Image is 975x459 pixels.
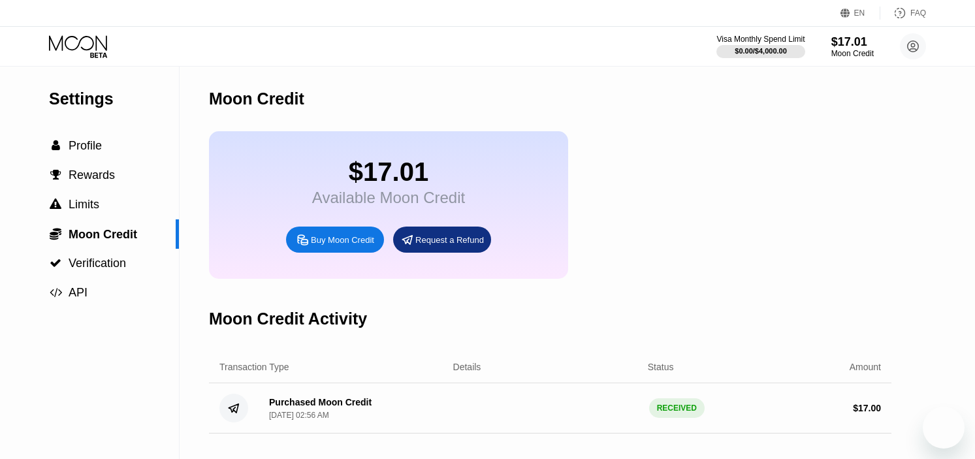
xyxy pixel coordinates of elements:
div: Request a Refund [393,227,491,253]
div: RECEIVED [649,398,705,418]
div: $17.01 [312,157,465,187]
div: EN [840,7,880,20]
div: $ 17.00 [853,403,881,413]
span:  [50,227,61,240]
div: Moon Credit [209,89,304,108]
div:  [49,287,62,298]
div: [DATE] 02:56 AM [269,411,329,420]
div: Request a Refund [415,234,484,245]
div: $17.01Moon Credit [831,35,874,58]
div: Buy Moon Credit [286,227,384,253]
span:  [52,140,60,151]
div: Purchased Moon Credit [269,397,372,407]
div: Settings [49,89,179,108]
div: Available Moon Credit [312,189,465,207]
span: API [69,286,88,299]
span: Moon Credit [69,228,137,241]
div: Transaction Type [219,362,289,372]
div:  [49,198,62,210]
div: Buy Moon Credit [311,234,374,245]
div: FAQ [880,7,926,20]
div:  [49,140,62,151]
div: Status [648,362,674,372]
div: Visa Monthly Spend Limit [716,35,805,44]
div:  [49,257,62,269]
span:  [50,169,61,181]
div: Moon Credit Activity [209,309,367,328]
div:  [49,227,62,240]
div: Amount [850,362,881,372]
div: $17.01 [831,35,874,49]
iframe: Button to launch messaging window [923,407,965,449]
div: $0.00 / $4,000.00 [735,47,787,55]
div:  [49,169,62,181]
span: Limits [69,198,99,211]
div: Moon Credit [831,49,874,58]
span:  [50,257,61,269]
span:  [50,287,62,298]
div: Visa Monthly Spend Limit$0.00/$4,000.00 [716,35,805,58]
span: Profile [69,139,102,152]
div: EN [854,8,865,18]
span: Rewards [69,168,115,182]
div: FAQ [910,8,926,18]
span:  [50,198,61,210]
span: Verification [69,257,126,270]
div: Details [453,362,481,372]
